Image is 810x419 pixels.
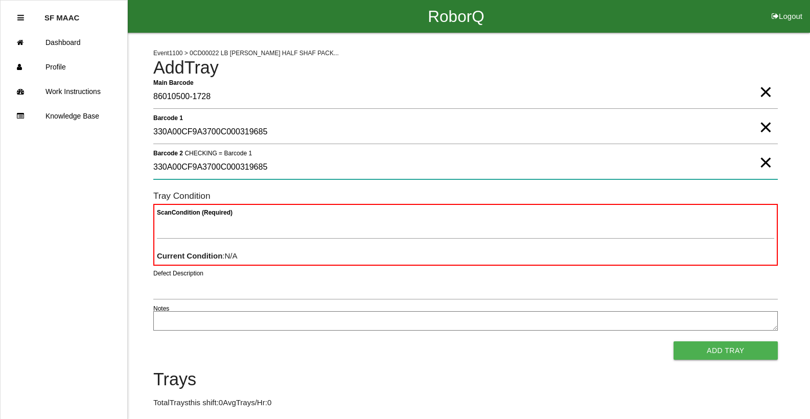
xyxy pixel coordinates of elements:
b: Barcode 1 [153,114,183,121]
a: Work Instructions [1,79,127,104]
a: Profile [1,55,127,79]
span: Clear Input [759,107,772,127]
p: Total Trays this shift: 0 Avg Trays /Hr: 0 [153,397,778,409]
div: Close [17,6,24,30]
h4: Trays [153,370,778,389]
h6: Tray Condition [153,191,778,201]
span: CHECKING = Barcode 1 [184,149,252,156]
b: Current Condition [157,251,222,260]
label: Defect Description [153,269,203,278]
span: Clear Input [759,72,772,92]
b: Scan Condition (Required) [157,209,233,216]
b: Main Barcode [153,79,194,86]
a: Knowledge Base [1,104,127,128]
p: SF MAAC [44,6,79,22]
label: Notes [153,304,169,313]
span: : N/A [157,251,238,260]
a: Dashboard [1,30,127,55]
input: Required [153,85,778,109]
button: Add Tray [674,341,778,360]
b: Barcode 2 [153,149,183,156]
span: Clear Input [759,142,772,162]
span: Event 1100 > 0CD00022 LB [PERSON_NAME] HALF SHAF PACK... [153,50,339,57]
h4: Add Tray [153,58,778,78]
